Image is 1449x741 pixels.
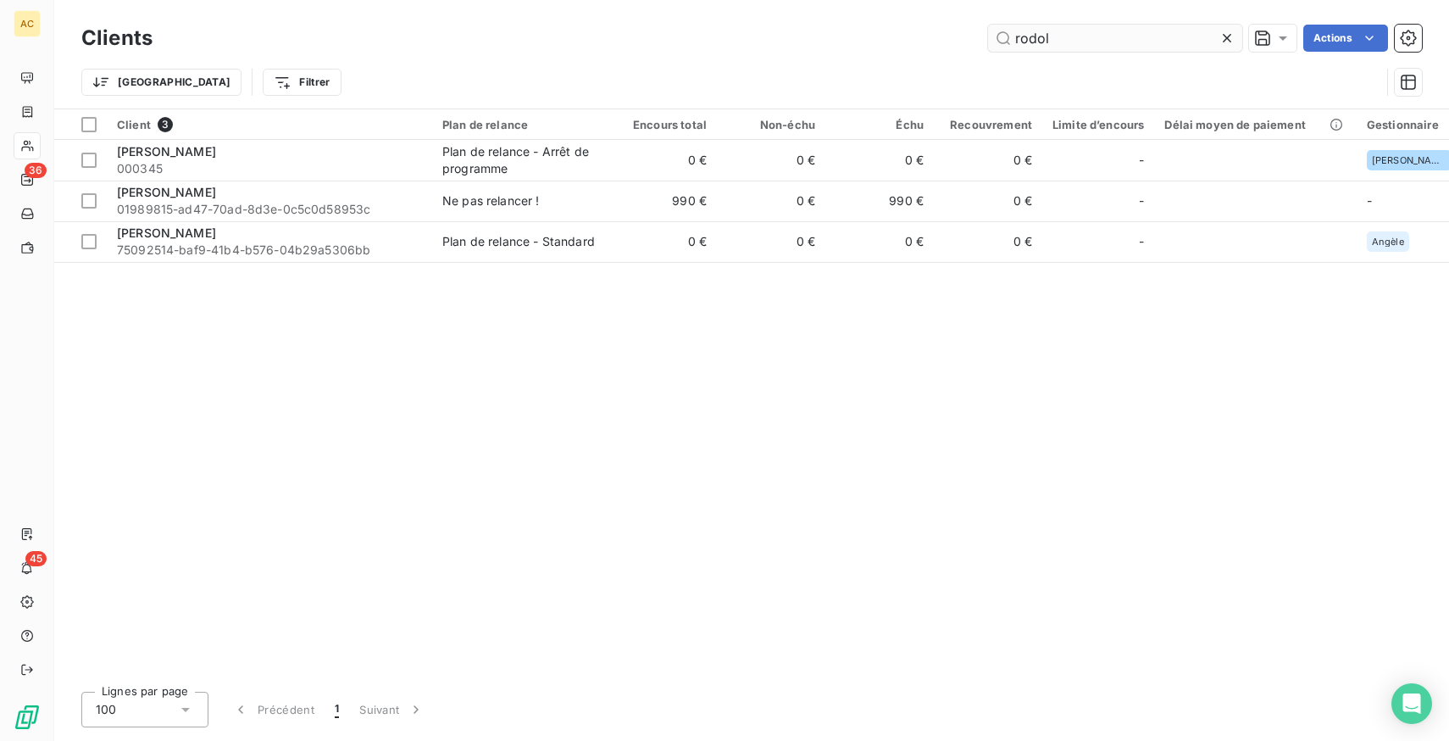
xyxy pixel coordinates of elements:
[117,185,216,199] span: [PERSON_NAME]
[717,140,825,181] td: 0 €
[1303,25,1388,52] button: Actions
[608,181,717,221] td: 990 €
[222,692,325,727] button: Précédent
[836,118,924,131] div: Échu
[117,201,422,218] span: 01989815-ad47-70ad-8d3e-0c5c0d58953c
[944,118,1032,131] div: Recouvrement
[934,140,1042,181] td: 0 €
[619,118,707,131] div: Encours total
[717,181,825,221] td: 0 €
[825,221,934,262] td: 0 €
[117,242,422,259] span: 75092514-baf9-41b4-b576-04b29a5306bb
[335,701,339,718] span: 1
[1139,152,1144,169] span: -
[14,10,41,37] div: AC
[25,163,47,178] span: 36
[349,692,435,727] button: Suivant
[1139,192,1144,209] span: -
[608,140,717,181] td: 0 €
[442,143,598,177] div: Plan de relance - Arrêt de programme
[442,233,595,250] div: Plan de relance - Standard
[934,221,1042,262] td: 0 €
[727,118,815,131] div: Non-échu
[25,551,47,566] span: 45
[1139,233,1144,250] span: -
[1052,118,1144,131] div: Limite d’encours
[934,181,1042,221] td: 0 €
[1391,683,1432,724] div: Open Intercom Messenger
[14,704,41,731] img: Logo LeanPay
[117,160,422,177] span: 000345
[1164,118,1346,131] div: Délai moyen de paiement
[1372,155,1446,165] span: [PERSON_NAME]
[988,25,1242,52] input: Rechercher
[81,23,153,53] h3: Clients
[825,181,934,221] td: 990 €
[117,118,151,131] span: Client
[717,221,825,262] td: 0 €
[96,701,116,718] span: 100
[442,192,540,209] div: Ne pas relancer !
[158,117,173,132] span: 3
[81,69,241,96] button: [GEOGRAPHIC_DATA]
[117,144,216,159] span: [PERSON_NAME]
[263,69,341,96] button: Filtrer
[608,221,717,262] td: 0 €
[442,118,598,131] div: Plan de relance
[825,140,934,181] td: 0 €
[1367,193,1372,208] span: -
[325,692,349,727] button: 1
[117,226,216,240] span: [PERSON_NAME]
[1372,237,1404,247] span: Angèle
[14,166,40,193] a: 36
